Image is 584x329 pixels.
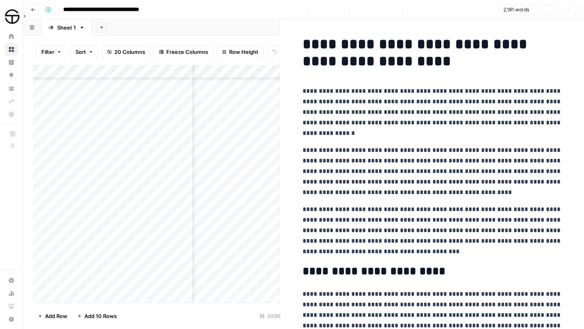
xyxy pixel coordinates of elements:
span: Add 10 Rows [84,312,117,320]
a: Settings [5,274,18,287]
span: 20 Columns [114,48,145,56]
a: Browse [5,43,18,56]
button: Freeze Columns [154,45,213,58]
button: 20 Columns [102,45,150,58]
a: Your Data [5,82,18,95]
button: Sort [70,45,99,58]
img: SimpleTire Logo [5,9,19,24]
a: Data Library [5,108,18,121]
button: 2,181 words [500,4,540,15]
a: Sheet 1 [41,19,92,36]
button: Row Height [217,45,264,58]
a: Learning Hub [5,300,18,313]
a: Syncs [5,95,18,108]
button: Help + Support [5,313,18,326]
button: Add Row [33,310,72,323]
div: 349 Rows [256,310,294,323]
a: Home [5,30,18,43]
a: Insights [5,56,18,69]
button: Workspace: SimpleTire [5,6,18,27]
div: Sheet 1 [57,23,76,32]
a: Opportunities [5,69,18,82]
span: Filter [41,48,54,56]
span: Row Height [229,48,258,56]
span: 2,181 words [503,6,529,13]
a: Usage [5,287,18,300]
span: Add Row [45,312,67,320]
span: Freeze Columns [166,48,208,56]
button: Filter [36,45,67,58]
button: Add 10 Rows [72,310,122,323]
span: Sort [75,48,86,56]
button: Undo [267,45,298,58]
